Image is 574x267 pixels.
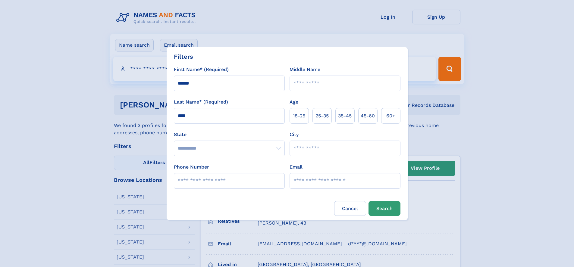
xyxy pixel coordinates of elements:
[338,112,352,120] span: 35‑45
[369,201,400,216] button: Search
[386,112,395,120] span: 60+
[290,163,303,171] label: Email
[290,98,298,106] label: Age
[174,131,285,138] label: State
[174,52,193,61] div: Filters
[315,112,329,120] span: 25‑35
[174,163,209,171] label: Phone Number
[361,112,375,120] span: 45‑60
[290,131,299,138] label: City
[174,66,229,73] label: First Name* (Required)
[290,66,320,73] label: Middle Name
[174,98,228,106] label: Last Name* (Required)
[334,201,366,216] label: Cancel
[293,112,305,120] span: 18‑25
